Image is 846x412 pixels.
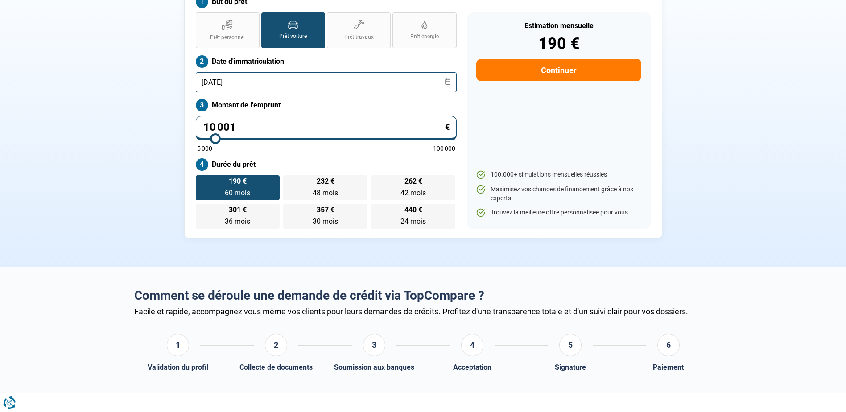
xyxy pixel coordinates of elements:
[453,363,491,371] div: Acceptation
[196,55,457,68] label: Date d'immatriculation
[476,185,641,202] li: Maximisez vos chances de financement grâce à nos experts
[196,99,457,111] label: Montant de l'emprunt
[148,363,208,371] div: Validation du profil
[363,334,385,356] div: 3
[334,363,414,371] div: Soumission aux banques
[167,334,189,356] div: 1
[461,334,483,356] div: 4
[196,72,457,92] input: jj/mm/aaaa
[225,217,250,226] span: 36 mois
[400,217,426,226] span: 24 mois
[344,33,374,41] span: Prêt travaux
[476,208,641,217] li: Trouvez la meilleure offre personnalisée pour vous
[555,363,586,371] div: Signature
[196,158,457,171] label: Durée du prêt
[265,334,287,356] div: 2
[134,288,712,303] h2: Comment se déroule une demande de crédit via TopCompare ?
[653,363,684,371] div: Paiement
[404,178,422,185] span: 262 €
[229,178,247,185] span: 190 €
[476,59,641,81] button: Continuer
[476,36,641,52] div: 190 €
[400,189,426,197] span: 42 mois
[317,206,334,214] span: 357 €
[197,145,212,152] span: 5 000
[317,178,334,185] span: 232 €
[279,33,307,40] span: Prêt voiture
[210,34,245,41] span: Prêt personnel
[239,363,313,371] div: Collecte de documents
[410,33,439,41] span: Prêt énergie
[445,123,450,131] span: €
[657,334,680,356] div: 6
[476,22,641,29] div: Estimation mensuelle
[225,189,250,197] span: 60 mois
[134,307,712,316] div: Facile et rapide, accompagnez vous même vos clients pour leurs demandes de crédits. Profitez d'un...
[404,206,422,214] span: 440 €
[313,189,338,197] span: 48 mois
[313,217,338,226] span: 30 mois
[476,170,641,179] li: 100.000+ simulations mensuelles réussies
[433,145,455,152] span: 100 000
[229,206,247,214] span: 301 €
[559,334,582,356] div: 5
